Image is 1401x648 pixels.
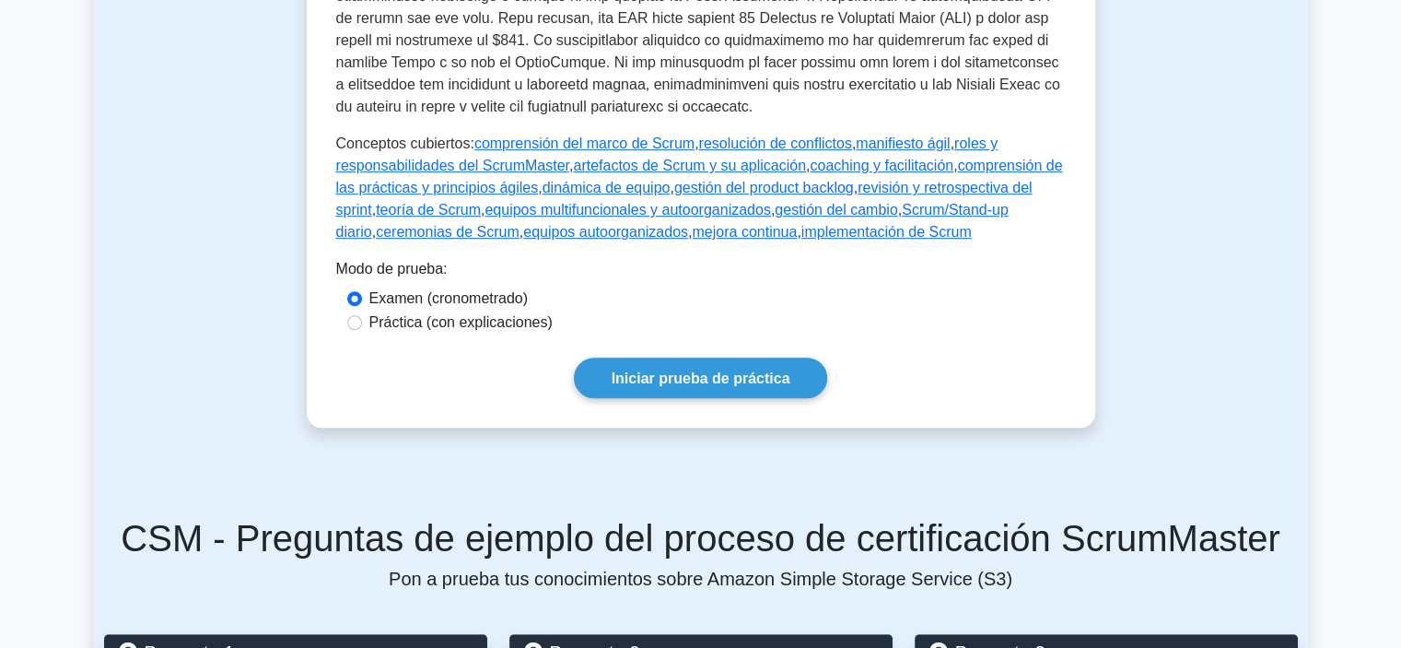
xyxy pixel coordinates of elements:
[856,135,950,151] a: manifiesto ágil
[951,135,954,151] font: ,
[336,261,448,277] font: Modo de prueba:
[474,135,695,151] a: comprensión del marco de Scrum
[369,314,553,330] font: Práctica (con explicaciones)
[523,224,688,240] a: equipos autoorganizados
[389,569,1012,589] font: Pon a prueba tus conocimientos sobre Amazon Simple Storage Service (S3)
[670,180,673,195] font: ,
[854,180,858,195] font: ,
[372,202,376,218] font: ,
[573,158,806,173] a: artefactos de Scrum y su aplicación
[121,518,1279,559] font: CSM - Preguntas de ejemplo del proceso de certificación ScrumMaster
[698,135,851,151] a: resolución de conflictos
[569,158,573,173] font: ,
[775,202,897,218] a: gestión del cambio
[376,202,481,218] a: teoría de Scrum
[612,371,790,386] font: Iniciar prueba de práctica
[692,224,797,240] a: mejora continua
[810,158,953,173] a: coaching y facilitación
[801,224,972,240] a: implementación de Scrum
[771,202,775,218] font: ,
[797,224,800,240] font: ,
[336,135,474,151] font: Conceptos cubiertos:
[898,202,902,218] font: ,
[806,158,810,173] font: ,
[369,290,529,306] font: Examen (cronometrado)
[543,180,671,195] a: dinámica de equipo
[538,180,542,195] font: ,
[688,224,692,240] font: ,
[376,224,520,240] a: ceremonias de Scrum
[485,202,770,218] a: equipos multifuncionales y autoorganizados
[520,224,523,240] font: ,
[674,180,854,195] a: gestión del product backlog
[852,135,856,151] font: ,
[336,202,1009,240] a: Scrum/Stand-up diario
[953,158,957,173] font: ,
[574,358,828,397] a: Iniciar prueba de práctica
[372,224,376,240] font: ,
[481,202,485,218] font: ,
[695,135,698,151] font: ,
